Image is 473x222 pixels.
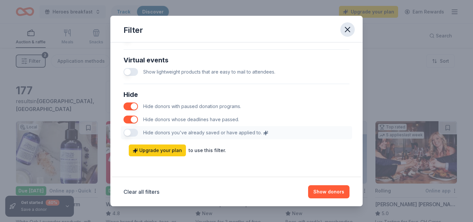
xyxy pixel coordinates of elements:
[129,144,186,156] a: Upgrade your plan
[133,146,182,154] span: Upgrade your plan
[143,103,241,109] span: Hide donors with paused donation programs.
[124,89,349,100] div: Hide
[124,25,143,35] div: Filter
[124,188,159,196] button: Clear all filters
[143,69,275,75] span: Show lightweight products that are easy to mail to attendees.
[124,55,349,65] div: Virtual events
[308,185,349,198] button: Show donors
[143,117,239,122] span: Hide donors whose deadlines have passed.
[189,146,226,154] div: to use this filter.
